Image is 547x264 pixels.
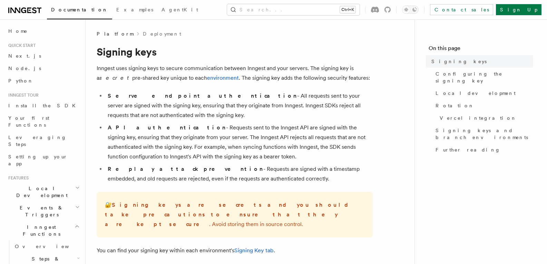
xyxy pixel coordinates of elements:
[6,99,81,112] a: Install the SDK
[99,75,132,81] em: secret
[106,91,373,120] li: - All requests sent to your server are signed with the signing key, ensuring that they originate ...
[436,90,516,97] span: Local development
[6,112,81,131] a: Your first Functions
[8,115,49,128] span: Your first Functions
[496,4,541,15] a: Sign Up
[429,55,533,68] a: Signing keys
[433,99,533,112] a: Rotation
[116,7,153,12] span: Examples
[436,70,533,84] span: Configuring the signing key
[6,204,75,218] span: Events & Triggers
[207,75,239,81] a: environment
[6,43,36,48] span: Quick start
[97,246,373,255] p: You can find your signing key within each environment's .
[429,44,533,55] h4: On this page
[430,4,493,15] a: Contact sales
[162,7,198,12] span: AgentKit
[6,75,81,87] a: Python
[440,115,517,121] span: Vercel integration
[436,127,533,141] span: Signing keys and branch environments
[143,30,181,37] a: Deployment
[6,62,81,75] a: Node.js
[47,2,112,19] a: Documentation
[105,200,364,229] p: 🔐 . Avoid storing them in source control.
[105,202,354,227] strong: Signing keys are secrets and you should take precautions to ensure that they are kept secure
[6,221,81,240] button: Inngest Functions
[6,202,81,221] button: Events & Triggers
[108,166,263,172] strong: Replay attack prevention
[8,103,80,108] span: Install the SDK
[436,102,474,109] span: Rotation
[6,50,81,62] a: Next.js
[6,185,75,199] span: Local Development
[157,2,202,19] a: AgentKit
[340,6,355,13] kbd: Ctrl+K
[6,150,81,170] a: Setting up your app
[8,135,67,147] span: Leveraging Steps
[106,123,373,162] li: - Requests sent to the Inngest API are signed with the signing key, ensuring that they originate ...
[433,124,533,144] a: Signing keys and branch environments
[8,78,33,84] span: Python
[6,182,81,202] button: Local Development
[8,66,41,71] span: Node.js
[234,247,274,254] a: Signing Key tab
[6,92,39,98] span: Inngest tour
[108,92,297,99] strong: Serve endpoint authentication
[106,164,373,184] li: - Requests are signed with a timestamp embedded, and old requests are rejected, even if the reque...
[402,6,419,14] button: Toggle dark mode
[6,131,81,150] a: Leveraging Steps
[108,124,226,131] strong: API authentication
[97,30,133,37] span: Platform
[6,175,29,181] span: Features
[437,112,533,124] a: Vercel integration
[433,144,533,156] a: Further reading
[6,224,75,237] span: Inngest Functions
[433,68,533,87] a: Configuring the signing key
[8,154,68,166] span: Setting up your app
[12,240,81,253] a: Overview
[15,244,86,249] span: Overview
[436,146,500,153] span: Further reading
[97,46,373,58] h1: Signing keys
[433,87,533,99] a: Local development
[8,53,41,59] span: Next.js
[431,58,487,65] span: Signing keys
[227,4,360,15] button: Search...Ctrl+K
[97,63,373,83] p: Inngest uses signing keys to secure communication between Inngest and your servers. The signing k...
[6,25,81,37] a: Home
[112,2,157,19] a: Examples
[51,7,108,12] span: Documentation
[8,28,28,35] span: Home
